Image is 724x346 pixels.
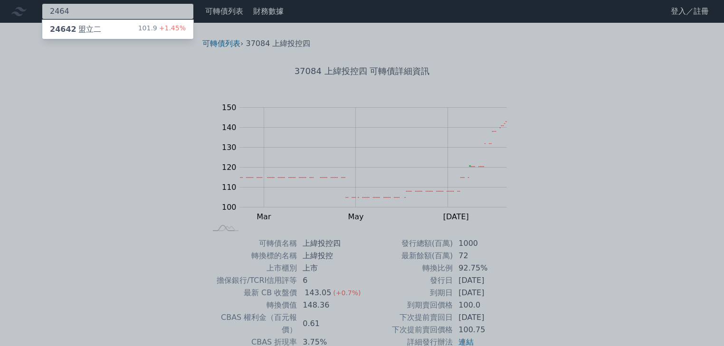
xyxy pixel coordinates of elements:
[50,24,101,35] div: 盟立二
[676,300,724,346] div: 聊天小工具
[138,24,186,35] div: 101.9
[676,300,724,346] iframe: Chat Widget
[157,24,186,32] span: +1.45%
[42,20,193,39] a: 24642盟立二 101.9+1.45%
[50,25,76,34] span: 24642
